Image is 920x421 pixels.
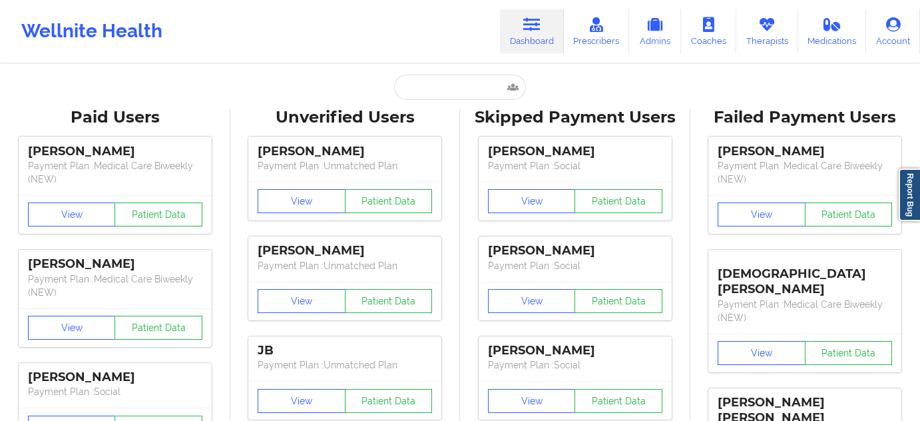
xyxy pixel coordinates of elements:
div: Failed Payment Users [700,107,911,128]
div: [PERSON_NAME] [258,144,432,159]
button: View [258,289,345,313]
p: Payment Plan : Medical Care Biweekly (NEW) [28,159,202,186]
a: Prescribers [564,9,630,53]
a: Admins [629,9,681,53]
button: Patient Data [575,389,662,413]
button: Patient Data [805,341,893,365]
button: View [488,389,576,413]
div: [PERSON_NAME] [488,144,662,159]
div: Paid Users [9,107,221,128]
button: View [28,203,116,226]
button: Patient Data [345,389,433,413]
p: Payment Plan : Social [488,159,662,173]
a: Therapists [736,9,798,53]
div: Unverified Users [240,107,451,128]
div: JB [258,343,432,358]
button: Patient Data [575,289,662,313]
div: [PERSON_NAME] [28,370,202,385]
button: View [258,189,345,213]
p: Payment Plan : Unmatched Plan [258,259,432,272]
button: View [488,289,576,313]
p: Payment Plan : Social [488,259,662,272]
a: Report Bug [899,169,920,221]
p: Payment Plan : Medical Care Biweekly (NEW) [718,298,892,324]
p: Payment Plan : Social [488,358,662,372]
button: View [488,189,576,213]
div: [PERSON_NAME] [28,144,202,159]
div: [PERSON_NAME] [718,144,892,159]
div: [PERSON_NAME] [258,243,432,258]
button: Patient Data [805,203,893,226]
button: Patient Data [115,316,202,340]
button: Patient Data [345,189,433,213]
button: View [718,341,805,365]
div: [PERSON_NAME] [488,343,662,358]
p: Payment Plan : Unmatched Plan [258,159,432,173]
p: Payment Plan : Medical Care Biweekly (NEW) [718,159,892,186]
button: View [28,316,116,340]
div: Skipped Payment Users [469,107,681,128]
a: Coaches [681,9,736,53]
p: Payment Plan : Unmatched Plan [258,358,432,372]
a: Medications [798,9,867,53]
button: Patient Data [575,189,662,213]
div: [PERSON_NAME] [28,256,202,272]
div: [DEMOGRAPHIC_DATA][PERSON_NAME] [718,256,892,297]
div: [PERSON_NAME] [488,243,662,258]
a: Dashboard [500,9,564,53]
button: View [718,203,805,226]
p: Payment Plan : Medical Care Biweekly (NEW) [28,272,202,299]
a: Account [866,9,920,53]
button: Patient Data [115,203,202,226]
button: Patient Data [345,289,433,313]
p: Payment Plan : Social [28,385,202,398]
button: View [258,389,345,413]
